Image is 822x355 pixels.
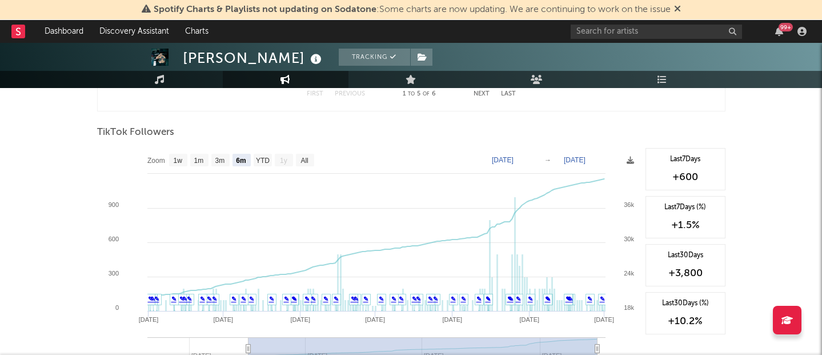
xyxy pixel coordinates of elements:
text: 900 [108,201,118,208]
a: ✎ [545,296,550,302]
div: Last 7 Days [652,154,719,165]
a: ✎ [200,296,205,302]
a: ✎ [391,296,396,302]
a: ✎ [241,296,246,302]
a: ✎ [311,296,316,302]
span: Spotify Charts & Playlists not updating on Sodatone [154,5,376,14]
text: All [300,157,308,165]
a: ✎ [486,296,491,302]
a: ✎ [231,296,236,302]
text: 24k [624,270,634,277]
a: Charts [177,20,216,43]
button: Previous [335,91,365,97]
text: 6m [236,157,246,165]
text: 600 [108,236,118,242]
a: ✎ [516,296,521,302]
text: [DATE] [290,316,310,323]
span: to [408,91,415,97]
text: [DATE] [442,316,462,323]
a: ✎ [284,296,289,302]
span: : Some charts are now updating. We are continuing to work on the issue [154,5,671,14]
a: ✎ [154,296,159,302]
div: 99 + [779,23,793,31]
text: [DATE] [213,316,233,323]
a: ✎ [304,296,310,302]
input: Search for artists [571,25,742,39]
a: ✎ [363,296,368,302]
div: +10.2 % [652,314,719,328]
span: of [423,91,430,97]
a: ✎ [207,296,212,302]
text: 0 [115,304,118,311]
a: ✎ [566,296,571,302]
a: ✎ [433,296,438,302]
text: 1y [280,157,287,165]
a: ✎ [269,296,274,302]
div: [PERSON_NAME] [183,49,324,67]
span: Dismiss [674,5,681,14]
text: 1m [194,157,203,165]
a: ✎ [379,296,384,302]
text: 300 [108,270,118,277]
text: 30k [624,236,634,242]
div: +3,800 [652,266,719,280]
a: ✎ [399,296,404,302]
text: 1w [173,157,182,165]
a: ✎ [476,296,482,302]
button: Last [501,91,516,97]
text: [DATE] [564,156,586,164]
text: [DATE] [519,316,539,323]
a: ✎ [428,296,433,302]
div: +600 [652,170,719,184]
text: 3m [215,157,224,165]
a: Discovery Assistant [91,20,177,43]
a: ✎ [354,296,359,302]
a: ✎ [416,296,421,302]
a: ✎ [179,296,185,302]
a: ✎ [187,296,192,302]
a: ✎ [291,296,296,302]
a: ✎ [587,296,592,302]
a: ✎ [507,296,512,302]
div: Last 7 Days (%) [652,202,719,213]
button: Tracking [339,49,410,66]
a: ✎ [412,296,417,302]
text: 18k [624,304,634,311]
div: Last 30 Days [652,250,719,261]
a: ✎ [212,296,217,302]
button: First [307,91,323,97]
a: ✎ [171,296,177,302]
text: [DATE] [365,316,385,323]
a: ✎ [451,296,456,302]
a: ✎ [182,296,187,302]
a: Dashboard [37,20,91,43]
button: Next [474,91,490,97]
text: [DATE] [594,316,614,323]
a: ✎ [461,296,466,302]
a: ✎ [334,296,339,302]
span: TikTok Followers [97,126,174,139]
div: +1.5 % [652,218,719,232]
text: → [544,156,551,164]
text: [DATE] [138,316,158,323]
a: ✎ [600,296,605,302]
div: 1 5 6 [388,87,451,101]
text: Zoom [147,157,165,165]
a: ✎ [528,296,533,302]
a: ✎ [351,296,356,302]
a: ✎ [249,296,254,302]
text: YTD [255,157,269,165]
div: Last 30 Days (%) [652,298,719,309]
text: [DATE] [492,156,514,164]
text: 36k [624,201,634,208]
button: 99+ [775,27,783,36]
a: ✎ [323,296,328,302]
a: ✎ [148,296,153,302]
